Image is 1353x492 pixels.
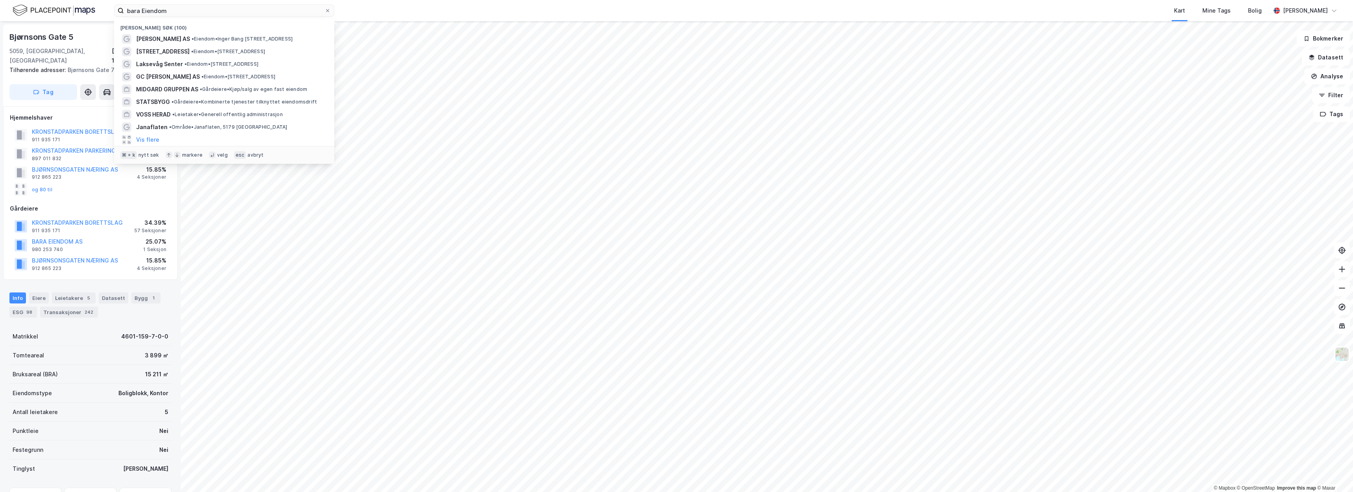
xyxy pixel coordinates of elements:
[32,174,61,180] div: 912 865 223
[118,388,168,398] div: Boligblokk, Kontor
[13,351,44,360] div: Tomteareal
[169,124,287,130] span: Område • Janaflaten, 5179 [GEOGRAPHIC_DATA]
[1312,87,1350,103] button: Filter
[172,111,283,118] span: Leietaker • Generell offentlig administrasjon
[165,407,168,417] div: 5
[169,124,171,130] span: •
[138,152,159,158] div: nytt søk
[182,152,203,158] div: markere
[1335,347,1349,362] img: Z
[1314,454,1353,492] div: Kontrollprogram for chat
[1313,106,1350,122] button: Tags
[136,97,170,107] span: STATSBYGG
[172,111,175,117] span: •
[159,445,168,455] div: Nei
[13,426,39,436] div: Punktleie
[32,137,60,143] div: 911 935 171
[1248,6,1262,15] div: Bolig
[123,464,168,474] div: [PERSON_NAME]
[184,61,187,67] span: •
[1237,485,1275,491] a: OpenStreetMap
[136,72,200,81] span: GC [PERSON_NAME] AS
[1174,6,1185,15] div: Kart
[1214,485,1235,491] a: Mapbox
[13,332,38,341] div: Matrikkel
[159,426,168,436] div: Nei
[1297,31,1350,46] button: Bokmerker
[145,370,168,379] div: 15 211 ㎡
[134,218,166,228] div: 34.39%
[234,151,246,159] div: esc
[83,308,95,316] div: 242
[121,332,168,341] div: 4601-159-7-0-0
[1283,6,1328,15] div: [PERSON_NAME]
[191,48,194,54] span: •
[85,294,92,302] div: 5
[149,294,157,302] div: 1
[201,74,275,80] span: Eiendom • [STREET_ADDRESS]
[9,307,37,318] div: ESG
[13,445,43,455] div: Festegrunn
[137,256,166,265] div: 15.85%
[137,174,166,180] div: 4 Seksjoner
[200,86,307,92] span: Gårdeiere • Kjøp/salg av egen fast eiendom
[9,31,75,43] div: Bjørnsons Gate 5
[13,464,35,474] div: Tinglyst
[143,237,166,246] div: 25.07%
[10,113,171,122] div: Hjemmelshaver
[13,370,58,379] div: Bruksareal (BRA)
[171,99,317,105] span: Gårdeiere • Kombinerte tjenester tilknyttet eiendomsdrift
[99,292,128,303] div: Datasett
[1302,50,1350,65] button: Datasett
[137,265,166,272] div: 4 Seksjoner
[136,122,168,132] span: Janaflaten
[124,5,324,17] input: Søk på adresse, matrikkel, gårdeiere, leietakere eller personer
[136,110,171,119] span: VOSS HERAD
[1277,485,1316,491] a: Improve this map
[13,4,95,17] img: logo.f888ab2527a4732fd821a326f86c7f29.svg
[29,292,49,303] div: Eiere
[32,228,60,234] div: 911 935 171
[13,407,58,417] div: Antall leietakere
[131,292,160,303] div: Bygg
[136,47,190,56] span: [STREET_ADDRESS]
[1202,6,1231,15] div: Mine Tags
[143,246,166,253] div: 1 Seksjon
[32,246,63,253] div: 980 253 740
[112,46,171,65] div: [GEOGRAPHIC_DATA], 159/7
[247,152,264,158] div: avbryt
[217,152,228,158] div: velg
[13,388,52,398] div: Eiendomstype
[192,36,293,42] span: Eiendom • Inger Bang [STREET_ADDRESS]
[1304,68,1350,84] button: Analyse
[192,36,194,42] span: •
[52,292,96,303] div: Leietakere
[201,74,204,80] span: •
[200,86,202,92] span: •
[32,265,61,272] div: 912 865 223
[9,65,165,75] div: Bjørnsons Gate 7
[9,84,77,100] button: Tag
[1314,454,1353,492] iframe: Chat Widget
[10,204,171,213] div: Gårdeiere
[136,85,198,94] span: MIDGARD GRUPPEN AS
[134,228,166,234] div: 57 Seksjoner
[184,61,258,67] span: Eiendom • [STREET_ADDRESS]
[9,292,26,303] div: Info
[136,135,159,144] button: Vis flere
[40,307,98,318] div: Transaksjoner
[171,99,174,105] span: •
[136,34,190,44] span: [PERSON_NAME] AS
[9,67,68,73] span: Tilhørende adresser:
[136,59,183,69] span: Laksevåg Senter
[114,18,334,33] div: [PERSON_NAME] søk (100)
[145,351,168,360] div: 3 899 ㎡
[120,151,137,159] div: ⌘ + k
[191,48,265,55] span: Eiendom • [STREET_ADDRESS]
[137,165,166,174] div: 15.85%
[32,155,61,162] div: 897 011 832
[25,308,34,316] div: 98
[9,46,112,65] div: 5059, [GEOGRAPHIC_DATA], [GEOGRAPHIC_DATA]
